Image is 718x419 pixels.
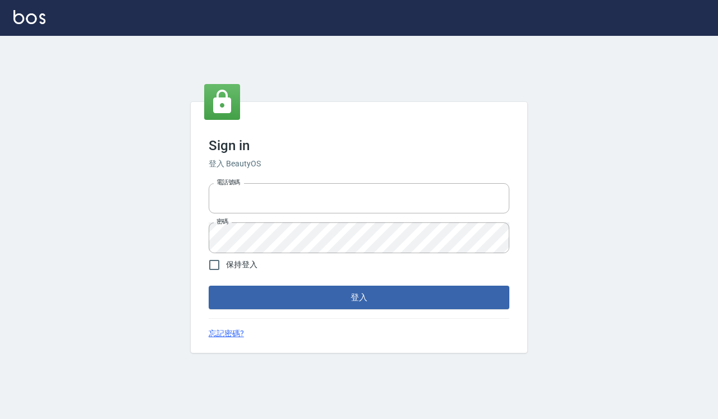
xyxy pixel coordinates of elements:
button: 登入 [209,286,509,309]
img: Logo [13,10,45,24]
a: 忘記密碼? [209,328,244,339]
span: 保持登入 [226,259,257,271]
h3: Sign in [209,138,509,153]
h6: 登入 BeautyOS [209,158,509,170]
label: 電話號碼 [217,178,240,187]
label: 密碼 [217,217,228,226]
